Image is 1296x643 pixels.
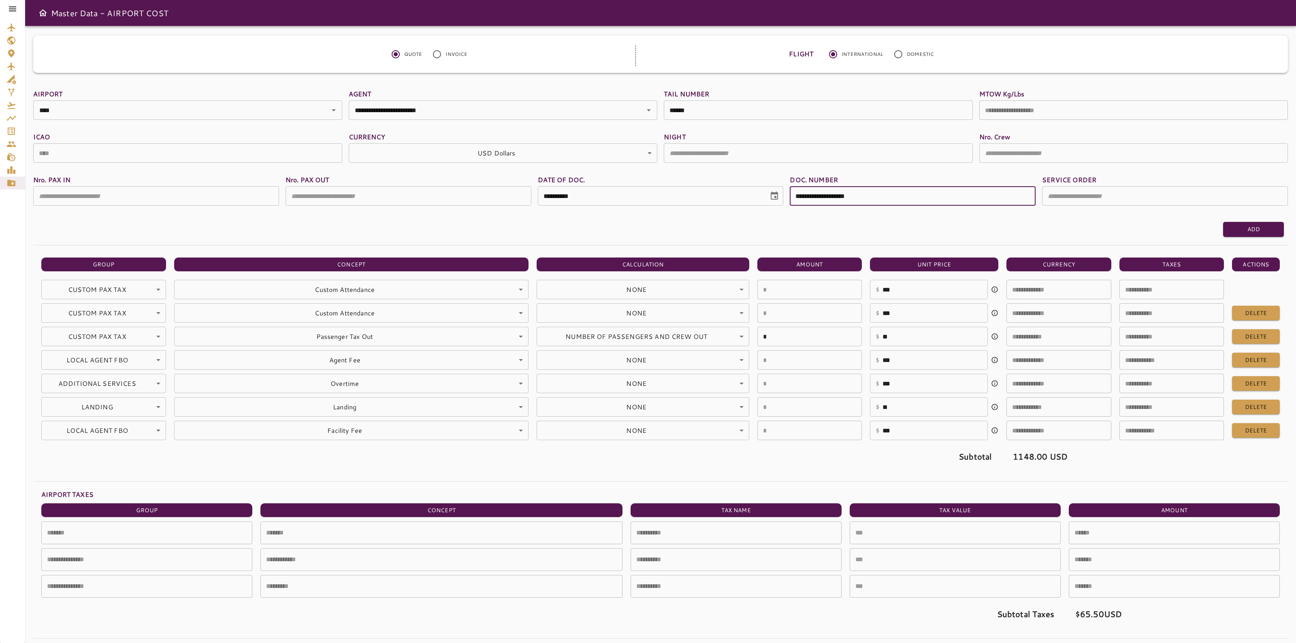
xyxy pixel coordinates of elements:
label: Nro. Crew [979,132,1288,141]
th: GROUP [41,258,166,272]
label: SERVICE ORDER [1042,175,1288,184]
th: GROUP [41,503,252,517]
th: CURRENCY [1006,258,1111,272]
label: AIRPORT [33,89,342,98]
th: AMOUNT [1069,503,1280,517]
div: USD Dollars [174,397,529,417]
svg: USD Dollars [991,380,998,387]
span: INVOICE [446,51,467,58]
label: DOC. NUMBER [790,175,1036,184]
th: AMOUNT [757,258,862,272]
th: TAX VALUE [850,503,1061,517]
div: USD Dollars [537,280,749,299]
h6: Master Data - AIRPORT COST [51,6,168,19]
label: CURRENCY [349,132,658,141]
div: USD Dollars [537,397,749,417]
span: INTERNATIONAL [842,51,883,58]
p: $ [876,426,879,435]
button: DELETE [1232,423,1280,438]
button: DELETE [1232,329,1280,344]
button: Add [1223,222,1284,237]
th: CONCEPT [174,258,529,272]
th: UNIT PRICE [870,258,999,272]
p: $ [876,402,879,412]
label: ICAO [33,132,342,141]
div: USD Dollars [537,303,749,323]
div: USD Dollars [41,303,166,323]
p: $ [876,285,879,294]
svg: USD Dollars [991,309,998,317]
div: USD Dollars [41,421,166,440]
div: USD Dollars [41,280,166,299]
td: Subtotal Taxes [850,602,1061,626]
button: Open [643,104,654,116]
label: NIGHT [664,132,973,141]
span: DOMESTIC [907,51,934,58]
td: Subtotal [870,444,999,469]
div: USD Dollars [349,143,658,163]
div: USD Dollars [174,421,529,440]
p: $ [876,332,879,341]
td: 1148.00 USD [1006,444,1111,469]
div: USD Dollars [41,397,166,417]
div: USD Dollars [41,374,166,393]
svg: USD Dollars [991,286,998,293]
div: USD Dollars [537,350,749,370]
div: USD Dollars [537,327,749,346]
div: USD Dollars [41,350,166,370]
button: Open drawer [35,5,51,21]
th: TAX NAME [631,503,842,517]
label: DATE OF DOC. [538,175,784,184]
span: QUOTE [404,51,422,58]
svg: USD Dollars [991,427,998,434]
td: $ 65.50 USD [1069,602,1280,626]
button: DELETE [1232,376,1280,391]
label: Nro. PAX IN [33,175,279,184]
div: USD Dollars [174,280,529,299]
p: AIRPORT TAXES [41,490,1288,499]
button: Choose date, selected date is Mar 24, 2025 [766,188,782,204]
div: USD Dollars [537,374,749,393]
div: USD Dollars [537,421,749,440]
button: Open [328,104,339,116]
th: CALCULATION [537,258,749,272]
p: $ [876,379,879,388]
svg: USD Dollars [991,403,998,411]
label: MTOW Kg/Lbs [979,89,1288,98]
p: $ [876,308,879,318]
th: ACTIONS [1232,258,1280,272]
div: USD Dollars [41,327,166,346]
div: USD Dollars [174,303,529,323]
div: USD Dollars [174,350,529,370]
label: FLIGHT [789,46,813,63]
label: AGENT [349,89,658,98]
div: USD Dollars [174,327,529,346]
button: DELETE [1232,306,1280,321]
button: DELETE [1232,353,1280,368]
th: TAXES [1119,258,1224,272]
button: DELETE [1232,400,1280,415]
svg: USD Dollars [991,333,998,340]
label: Nro. PAX OUT [286,175,531,184]
svg: USD Dollars [991,356,998,364]
p: $ [876,355,879,365]
div: USD Dollars [174,374,529,393]
th: CONCEPT [260,503,622,517]
label: TAIL NUMBER [664,89,973,98]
